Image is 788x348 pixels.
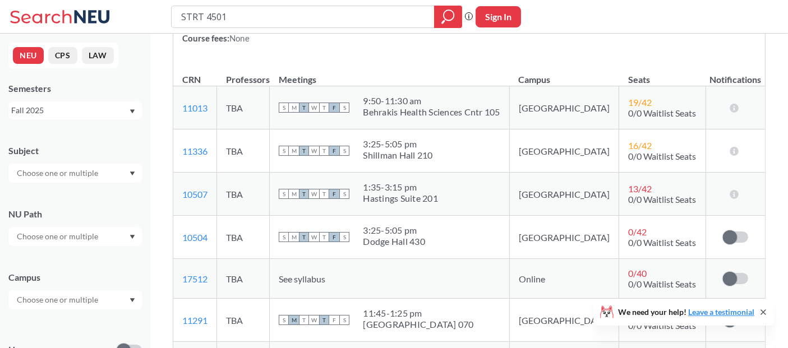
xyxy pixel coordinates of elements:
span: T [319,146,329,156]
td: TBA [217,173,270,216]
svg: Dropdown arrow [130,109,135,114]
td: TBA [217,129,270,173]
span: M [289,232,299,242]
div: CRN [182,73,201,86]
span: S [279,146,289,156]
span: M [289,146,299,156]
th: Campus [509,62,619,86]
div: Semesters [8,82,142,95]
td: [GEOGRAPHIC_DATA] [509,299,619,342]
span: T [319,315,329,325]
div: magnifying glass [434,6,462,28]
div: Dodge Hall 430 [363,236,425,247]
span: W [309,315,319,325]
span: S [279,315,289,325]
span: 0/0 Waitlist Seats [628,279,696,289]
span: 0/0 Waitlist Seats [628,237,696,248]
span: We need your help! [618,308,754,316]
span: T [319,232,329,242]
span: T [299,103,309,113]
div: Hastings Suite 201 [363,193,438,204]
div: Dropdown arrow [8,227,142,246]
span: 16 / 42 [628,140,652,151]
a: 10504 [182,232,208,243]
td: [GEOGRAPHIC_DATA] [509,86,619,129]
button: CPS [48,47,77,64]
span: T [319,189,329,199]
th: Notifications [706,62,764,86]
svg: Dropdown arrow [130,235,135,239]
span: W [309,146,319,156]
span: T [319,103,329,113]
span: 0/0 Waitlist Seats [628,151,696,161]
div: 9:50 - 11:30 am [363,95,500,106]
span: See syllabus [279,273,325,284]
span: T [299,232,309,242]
th: Seats [619,62,706,86]
span: 13 / 42 [628,183,652,194]
td: [GEOGRAPHIC_DATA] [509,173,619,216]
svg: Dropdown arrow [130,298,135,303]
div: Dropdown arrow [8,290,142,309]
div: NU Path [8,208,142,220]
th: Professors [217,62,270,86]
span: S [279,232,289,242]
span: S [339,103,349,113]
a: 17512 [182,273,208,284]
td: [GEOGRAPHIC_DATA] [509,216,619,259]
div: Fall 2025Dropdown arrow [8,101,142,119]
span: None [229,33,250,43]
input: Choose one or multiple [11,293,105,307]
td: Online [509,259,619,299]
svg: magnifying glass [441,9,455,25]
input: Class, professor, course number, "phrase" [180,7,426,26]
div: 3:25 - 5:05 pm [363,138,432,150]
span: F [329,315,339,325]
span: S [279,189,289,199]
th: Meetings [270,62,509,86]
div: 1:35 - 3:15 pm [363,182,438,193]
span: 0/0 Waitlist Seats [628,108,696,118]
span: S [339,232,349,242]
span: 19 / 42 [628,97,652,108]
a: 11336 [182,146,208,156]
td: TBA [217,299,270,342]
div: Fall 2025 [11,104,128,117]
span: 0/0 Waitlist Seats [628,194,696,205]
span: S [339,189,349,199]
div: Subject [8,145,142,157]
div: Campus [8,271,142,284]
div: Shillman Hall 210 [363,150,432,161]
button: LAW [82,47,114,64]
button: Sign In [476,6,521,27]
span: F [329,189,339,199]
span: F [329,103,339,113]
span: 0 / 42 [628,226,647,237]
span: M [289,315,299,325]
div: [GEOGRAPHIC_DATA] 070 [363,319,473,330]
span: S [279,103,289,113]
a: 11013 [182,103,208,113]
span: W [309,189,319,199]
span: T [299,146,309,156]
td: TBA [217,86,270,129]
a: 10507 [182,189,208,199]
span: T [299,315,309,325]
td: [GEOGRAPHIC_DATA] [509,129,619,173]
svg: Dropdown arrow [130,171,135,176]
div: 11:45 - 1:25 pm [363,308,473,319]
span: F [329,232,339,242]
td: TBA [217,216,270,259]
div: 3:25 - 5:05 pm [363,225,425,236]
span: W [309,232,319,242]
input: Choose one or multiple [11,230,105,243]
td: TBA [217,259,270,299]
div: Behrakis Health Sciences Cntr 105 [363,106,500,118]
span: W [309,103,319,113]
button: NEU [13,47,44,64]
span: S [339,315,349,325]
span: S [339,146,349,156]
div: Dropdown arrow [8,164,142,183]
span: F [329,146,339,156]
span: T [299,189,309,199]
